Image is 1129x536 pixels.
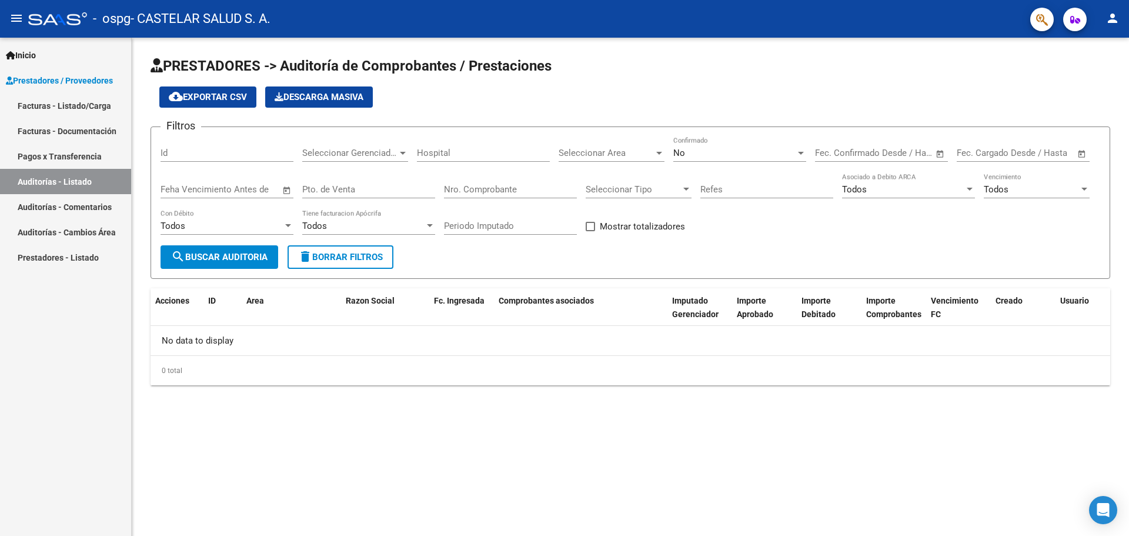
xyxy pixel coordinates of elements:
mat-icon: person [1105,11,1120,25]
input: Fecha inicio [815,148,863,158]
datatable-header-cell: Area [242,288,324,340]
button: Borrar Filtros [288,245,393,269]
div: 0 total [151,356,1110,385]
span: Imputado Gerenciador [672,296,719,319]
datatable-header-cell: Imputado Gerenciador [667,288,732,340]
input: Fecha fin [1015,148,1072,158]
span: ID [208,296,216,305]
datatable-header-cell: Fc. Ingresada [429,288,494,340]
span: Seleccionar Gerenciador [302,148,398,158]
datatable-header-cell: Acciones [151,288,203,340]
span: Borrar Filtros [298,252,383,262]
app-download-masive: Descarga masiva de comprobantes (adjuntos) [265,86,373,108]
span: - ospg [93,6,131,32]
span: Importe Aprobado [737,296,773,319]
span: Acciones [155,296,189,305]
datatable-header-cell: Importe Comprobantes [861,288,926,340]
mat-icon: search [171,249,185,264]
span: Creado [996,296,1023,305]
div: No data to display [151,326,1110,355]
span: Comprobantes asociados [499,296,594,305]
span: No [673,148,685,158]
datatable-header-cell: Vencimiento FC [926,288,991,340]
span: Area [246,296,264,305]
span: Usuario [1060,296,1089,305]
button: Exportar CSV [159,86,256,108]
datatable-header-cell: Comprobantes asociados [494,288,667,340]
span: Todos [842,184,867,195]
mat-icon: delete [298,249,312,264]
span: Seleccionar Tipo [586,184,681,195]
datatable-header-cell: Importe Aprobado [732,288,797,340]
input: Fecha fin [873,148,930,158]
span: Todos [302,221,327,231]
mat-icon: cloud_download [169,89,183,104]
datatable-header-cell: Importe Debitado [797,288,861,340]
button: Descarga Masiva [265,86,373,108]
span: Razon Social [346,296,395,305]
button: Open calendar [934,147,947,161]
span: Mostrar totalizadores [600,219,685,234]
span: Importe Debitado [801,296,836,319]
span: Descarga Masiva [275,92,363,102]
button: Open calendar [1075,147,1089,161]
mat-icon: menu [9,11,24,25]
span: Seleccionar Area [559,148,654,158]
datatable-header-cell: Creado [991,288,1055,340]
span: Exportar CSV [169,92,247,102]
span: Fc. Ingresada [434,296,485,305]
datatable-header-cell: Razon Social [341,288,429,340]
span: Importe Comprobantes [866,296,921,319]
h3: Filtros [161,118,201,134]
span: Todos [161,221,185,231]
span: Vencimiento FC [931,296,978,319]
button: Open calendar [280,184,294,197]
datatable-header-cell: Usuario [1055,288,1120,340]
span: Buscar Auditoria [171,252,268,262]
datatable-header-cell: ID [203,288,242,340]
input: Fecha inicio [957,148,1004,158]
span: Inicio [6,49,36,62]
span: Todos [984,184,1008,195]
span: Prestadores / Proveedores [6,74,113,87]
span: - CASTELAR SALUD S. A. [131,6,270,32]
span: PRESTADORES -> Auditoría de Comprobantes / Prestaciones [151,58,552,74]
button: Buscar Auditoria [161,245,278,269]
div: Open Intercom Messenger [1089,496,1117,524]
